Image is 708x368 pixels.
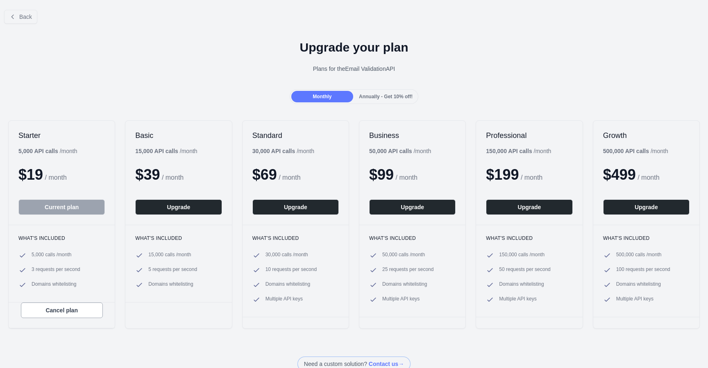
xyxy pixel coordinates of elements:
div: / month [369,147,431,155]
div: / month [486,147,551,155]
div: / month [252,147,314,155]
b: 150,000 API calls [486,148,532,154]
b: 30,000 API calls [252,148,295,154]
b: 50,000 API calls [369,148,412,154]
h2: Standard [252,131,339,140]
h2: Business [369,131,456,140]
h2: Professional [486,131,572,140]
